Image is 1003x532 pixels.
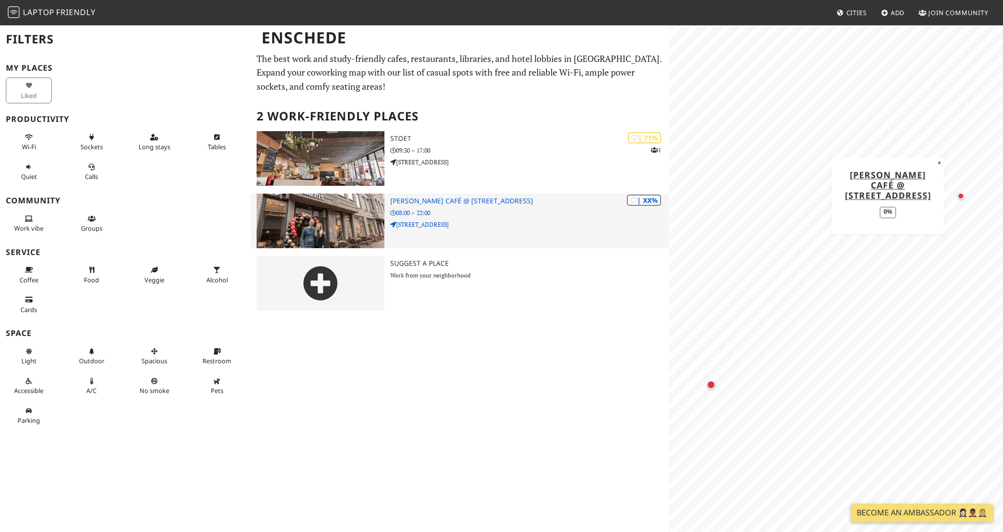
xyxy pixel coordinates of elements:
[81,224,102,233] span: Group tables
[257,52,663,94] p: The best work and study-friendly cafes, restaurants, libraries, and hotel lobbies in [GEOGRAPHIC_...
[211,386,223,395] span: Pet friendly
[891,8,905,17] span: Add
[390,271,669,280] p: Work from your neighborhood
[928,8,988,17] span: Join Community
[144,276,164,284] span: Veggie
[6,63,245,73] h3: My Places
[69,159,115,185] button: Calls
[390,158,669,167] p: [STREET_ADDRESS]
[628,132,661,143] div: | 71%
[14,224,43,233] span: People working
[69,211,115,236] button: Groups
[8,4,96,21] a: LaptopFriendly LaptopFriendly
[390,208,669,217] p: 08:00 – 22:00
[23,7,55,18] span: Laptop
[251,256,669,311] a: Suggest a Place Work from your neighborhood
[6,115,245,124] h3: Productivity
[390,220,669,229] p: [STREET_ADDRESS]
[651,145,661,155] p: 1
[86,386,97,395] span: Air conditioned
[139,142,170,151] span: Long stays
[6,129,52,155] button: Wi-Fi
[18,416,40,425] span: Parking
[6,373,52,399] button: Accessible
[257,101,663,131] h2: 2 Work-Friendly Places
[6,262,52,288] button: Coffee
[206,276,228,284] span: Alcohol
[84,276,99,284] span: Food
[704,378,717,391] div: Map marker
[6,329,245,338] h3: Space
[6,403,52,429] button: Parking
[194,373,240,399] button: Pets
[390,146,669,155] p: 09:30 – 17:00
[251,131,669,186] a: Stoet | 71% 1 Stoet 09:30 – 17:00 [STREET_ADDRESS]
[69,262,115,288] button: Food
[194,262,240,288] button: Alcohol
[141,356,167,365] span: Spacious
[833,4,871,21] a: Cities
[390,259,669,268] h3: Suggest a Place
[85,172,98,181] span: Video/audio calls
[80,142,103,151] span: Power sockets
[251,194,669,248] a: Douwe Egberts Café @ Pijpenstraat 4 | XX% [PERSON_NAME] Café @ [STREET_ADDRESS] 08:00 – 22:00 [ST...
[390,197,669,205] h3: [PERSON_NAME] Café @ [STREET_ADDRESS]
[955,190,966,202] div: Map marker
[202,356,231,365] span: Restroom
[851,504,993,522] a: Become an Ambassador 🤵🏻‍♀️🤵🏾‍♂️🤵🏼‍♀️
[257,131,384,186] img: Stoet
[194,129,240,155] button: Tables
[915,4,992,21] a: Join Community
[6,292,52,317] button: Cards
[20,276,39,284] span: Coffee
[880,207,896,218] div: 0%
[6,248,245,257] h3: Service
[14,386,43,395] span: Accessible
[257,256,384,311] img: gray-place-d2bdb4477600e061c01bd816cc0f2ef0cfcb1ca9e3ad78868dd16fb2af073a21.png
[846,8,867,17] span: Cities
[254,24,667,51] h1: Enschede
[79,356,104,365] span: Outdoor area
[131,262,177,288] button: Veggie
[390,135,669,143] h3: Stoet
[627,195,661,206] div: | XX%
[6,196,245,205] h3: Community
[69,129,115,155] button: Sockets
[69,373,115,399] button: A/C
[208,142,226,151] span: Work-friendly tables
[20,305,37,314] span: Credit cards
[6,24,245,54] h2: Filters
[844,169,931,201] a: [PERSON_NAME] Café @ [STREET_ADDRESS]
[8,6,20,18] img: LaptopFriendly
[257,194,384,248] img: Douwe Egberts Café @ Pijpenstraat 4
[935,158,944,168] button: Close popup
[131,373,177,399] button: No smoke
[194,343,240,369] button: Restroom
[69,343,115,369] button: Outdoor
[140,386,169,395] span: Smoke free
[6,159,52,185] button: Quiet
[131,129,177,155] button: Long stays
[877,4,909,21] a: Add
[6,211,52,236] button: Work vibe
[21,172,37,181] span: Quiet
[56,7,95,18] span: Friendly
[21,356,37,365] span: Natural light
[6,343,52,369] button: Light
[131,343,177,369] button: Spacious
[22,142,36,151] span: Stable Wi-Fi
